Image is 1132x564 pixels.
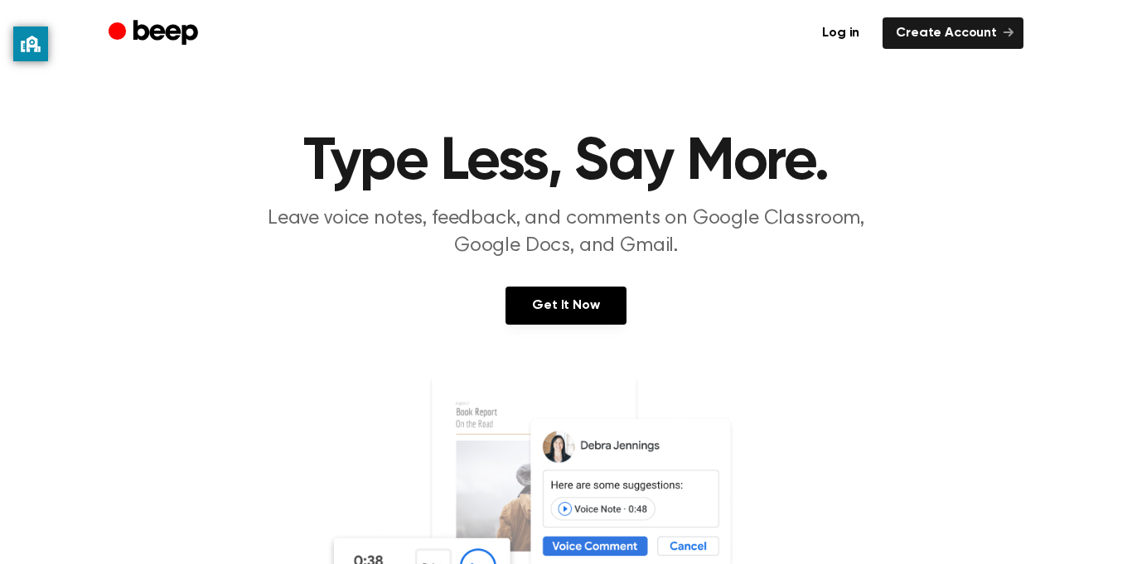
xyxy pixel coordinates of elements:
a: Beep [109,17,202,50]
h1: Type Less, Say More. [142,133,990,192]
a: Get It Now [506,287,626,325]
p: Leave voice notes, feedback, and comments on Google Classroom, Google Docs, and Gmail. [248,205,884,260]
button: privacy banner [13,27,48,61]
a: Create Account [883,17,1023,49]
a: Log in [809,17,873,49]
